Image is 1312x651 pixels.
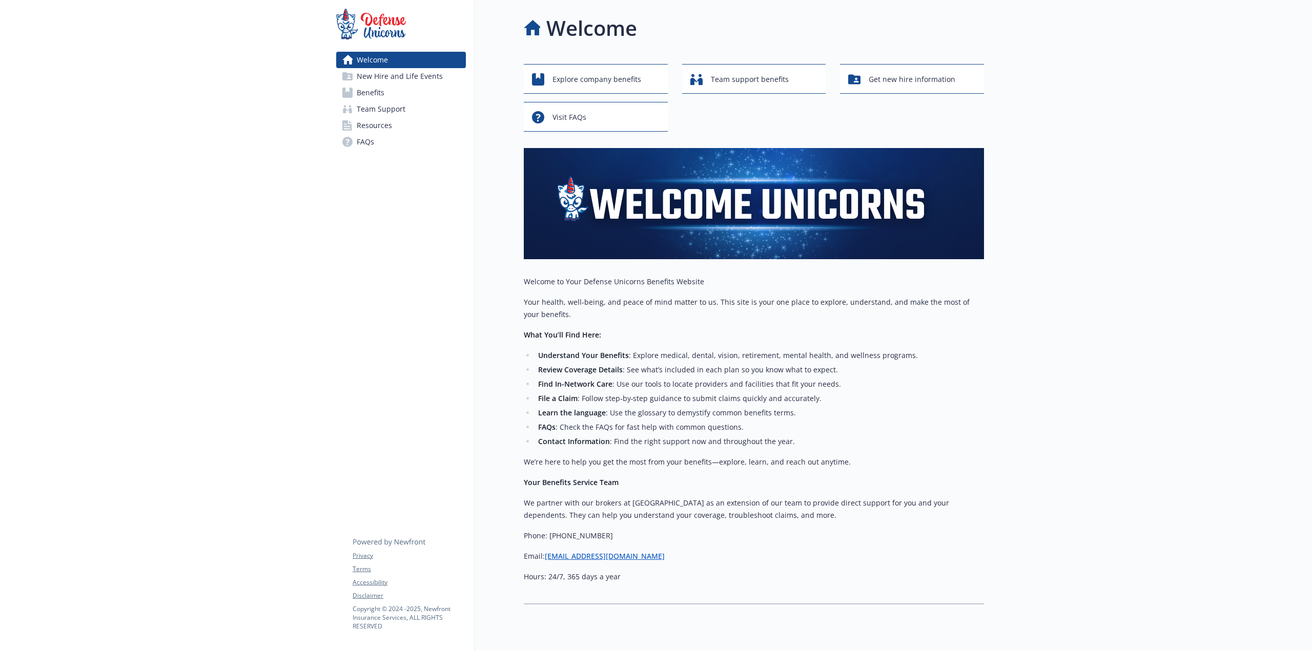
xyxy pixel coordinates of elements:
a: [EMAIL_ADDRESS][DOMAIN_NAME] [545,551,665,561]
button: Visit FAQs [524,102,668,132]
a: Team Support [336,101,466,117]
span: FAQs [357,134,374,150]
strong: Learn the language [538,408,606,417]
a: Accessibility [353,578,465,587]
li: : Use the glossary to demystify common benefits terms. [535,407,984,419]
strong: What You’ll Find Here: [524,330,601,340]
strong: FAQs [538,422,556,432]
button: Explore company benefits [524,64,668,94]
button: Team support benefits [682,64,826,94]
p: Email: [524,550,984,562]
li: : Check the FAQs for fast help with common questions. [535,421,984,433]
strong: Understand Your Benefits [538,350,629,360]
p: We partner with our brokers at [GEOGRAPHIC_DATA] as an extension of our team to provide direct su... [524,497,984,521]
span: Get new hire information [869,70,955,89]
a: Terms [353,564,465,574]
a: Disclaimer [353,591,465,600]
strong: File a Claim [538,393,578,403]
a: New Hire and Life Events [336,68,466,85]
p: Phone: [PHONE_NUMBER] [524,530,984,542]
a: Privacy [353,551,465,560]
li: : Find the right support now and throughout the year. [535,435,984,448]
strong: Contact Information [538,436,610,446]
p: We’re here to help you get the most from your benefits—explore, learn, and reach out anytime. [524,456,984,468]
h1: Welcome [546,13,637,44]
p: Welcome to Your Defense Unicorns Benefits Website [524,276,984,288]
a: Resources [336,117,466,134]
p: Copyright © 2024 - 2025 , Newfront Insurance Services, ALL RIGHTS RESERVED [353,604,465,631]
span: Welcome [357,52,388,68]
img: overview page banner [524,148,984,259]
li: : See what’s included in each plan so you know what to expect. [535,364,984,376]
strong: Review Coverage Details [538,365,623,374]
p: Your health, well‑being, and peace of mind matter to us. This site is your one place to explore, ... [524,296,984,321]
span: Benefits [357,85,384,101]
span: Explore company benefits [552,70,641,89]
a: Benefits [336,85,466,101]
a: Welcome [336,52,466,68]
li: : Use our tools to locate providers and facilities that fit your needs. [535,378,984,390]
a: FAQs [336,134,466,150]
span: Visit FAQs [552,108,586,127]
li: : Follow step‑by‑step guidance to submit claims quickly and accurately. [535,392,984,405]
strong: Your Benefits Service Team [524,477,619,487]
span: New Hire and Life Events [357,68,443,85]
button: Get new hire information [840,64,984,94]
p: Hours: 24/7, 365 days a year [524,571,984,583]
li: : Explore medical, dental, vision, retirement, mental health, and wellness programs. [535,349,984,362]
span: Resources [357,117,392,134]
strong: Find In-Network Care [538,379,612,389]
span: Team support benefits [711,70,789,89]
span: Team Support [357,101,405,117]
